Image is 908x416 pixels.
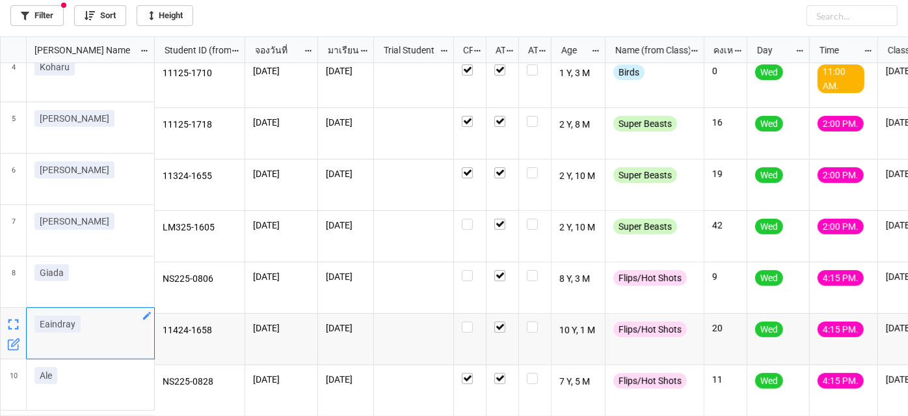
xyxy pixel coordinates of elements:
span: 8 [12,257,16,307]
p: 11125-1718 [163,116,237,134]
p: 11125-1710 [163,64,237,83]
p: [DATE] [326,167,366,180]
p: [PERSON_NAME] [40,163,109,176]
p: [DATE] [253,322,310,335]
input: Search... [807,5,898,26]
p: 1 Y, 3 M [559,64,598,83]
div: Super Beasts [613,219,677,234]
p: [DATE] [326,116,366,129]
div: 4:15 PM. [818,322,864,337]
p: [DATE] [253,219,310,232]
div: Wed [755,219,783,234]
p: [DATE] [326,322,366,335]
p: 10 Y, 1 M [559,322,598,340]
div: [PERSON_NAME] Name [27,43,140,57]
div: Name (from Class) [608,43,689,57]
p: Ale [40,369,52,382]
p: 16 [712,116,739,129]
p: Giada [40,266,64,279]
div: คงเหลือ (from Nick Name) [706,43,733,57]
div: Super Beasts [613,167,677,183]
p: 8 Y, 3 M [559,270,598,288]
div: 4:15 PM. [818,373,864,389]
a: Sort [74,5,126,26]
p: [DATE] [326,64,366,77]
p: [DATE] [253,167,310,180]
p: 19 [712,167,739,180]
div: Day [749,43,795,57]
div: Wed [755,64,783,80]
p: 2 Y, 10 M [559,167,598,186]
div: Wed [755,116,783,132]
span: 7 [12,205,16,256]
p: [DATE] [253,270,310,283]
p: [DATE] [253,373,310,386]
div: Age [554,43,592,57]
span: 5 [12,102,16,153]
div: Time [812,43,864,57]
div: Wed [755,373,783,389]
div: ATT [488,43,506,57]
p: 2 Y, 10 M [559,219,598,237]
div: ATK [520,43,539,57]
div: Trial Student [376,43,440,57]
span: 4 [12,51,16,102]
div: Wed [755,167,783,183]
div: 11:00 AM. [818,64,864,93]
p: Koharu [40,61,70,74]
p: [PERSON_NAME] [40,112,109,125]
p: 0 [712,64,739,77]
p: [DATE] [253,116,310,129]
p: 11 [712,373,739,386]
div: Birds [613,64,645,80]
a: Height [137,5,193,26]
p: [PERSON_NAME] [40,215,109,228]
p: 2 Y, 8 M [559,116,598,134]
p: NS225-0806 [163,270,237,288]
p: NS225-0828 [163,373,237,391]
span: 10 [10,359,18,410]
div: มาเรียน [320,43,360,57]
div: Flips/Hot Shots [613,322,687,337]
div: 2:00 PM. [818,116,864,132]
div: Flips/Hot Shots [613,373,687,389]
div: Wed [755,322,783,337]
p: Eaindray [40,318,75,331]
p: 11324-1655 [163,167,237,186]
p: 7 Y, 5 M [559,373,598,391]
p: 11424-1658 [163,322,237,340]
p: [DATE] [326,219,366,232]
span: 6 [12,154,16,204]
p: 9 [712,270,739,283]
div: Wed [755,270,783,286]
div: จองวันที่ [247,43,304,57]
div: grid [1,37,155,63]
p: LM325-1605 [163,219,237,237]
p: 42 [712,219,739,232]
p: [DATE] [326,270,366,283]
a: Filter [10,5,64,26]
div: Flips/Hot Shots [613,270,687,286]
div: Student ID (from [PERSON_NAME] Name) [157,43,231,57]
div: 2:00 PM. [818,167,864,183]
div: Super Beasts [613,116,677,132]
p: 20 [712,322,739,335]
div: 2:00 PM. [818,219,864,234]
p: [DATE] [253,64,310,77]
div: 4:15 PM. [818,270,864,286]
p: [DATE] [326,373,366,386]
div: CF [455,43,474,57]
